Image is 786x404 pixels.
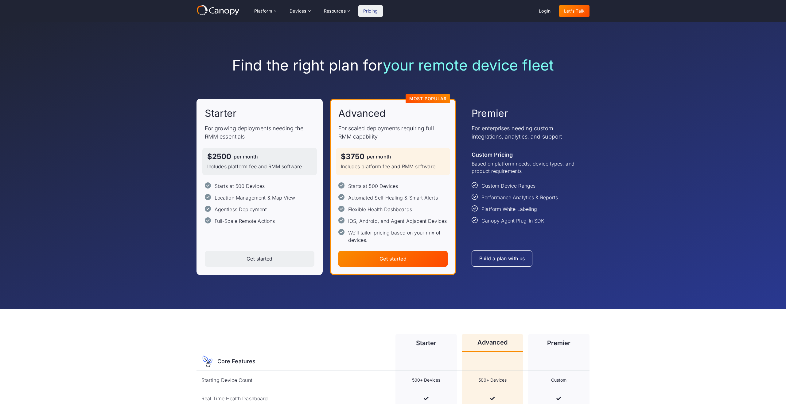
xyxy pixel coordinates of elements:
div: Custom [551,377,566,383]
div: Resources [324,9,346,13]
div: Most Popular [409,97,447,101]
div: Devices [290,9,306,13]
div: We’ll tailor pricing based on your mix of devices. [348,229,448,244]
div: Canopy Agent Plug-In SDK [481,217,544,224]
div: $2500 [207,153,231,160]
a: Get started [205,251,314,267]
div: Platform White Labeling [481,205,537,213]
h2: Starter [205,107,237,120]
a: Build a plan with us [472,250,532,267]
a: Let's Talk [559,5,589,17]
div: Starter [416,340,437,346]
div: Automated Self Healing & Smart Alerts [348,194,438,201]
a: Login [534,5,555,17]
h1: Find the right plan for [196,56,589,74]
div: Get started [379,256,407,262]
div: Build a plan with us [479,256,525,261]
div: Agentless Deployment [215,206,267,213]
div: Custom Device Ranges [481,182,535,189]
div: per month [367,154,391,159]
p: For enterprises needing custom integrations, analytics, and support [472,124,581,141]
div: Location Management & Map View [215,194,295,201]
p: Includes platform fee and RMM software [341,163,446,170]
div: Custom Pricing [472,151,513,159]
p: Includes platform fee and RMM software [207,163,312,170]
div: Get started [247,256,272,262]
div: Starts at 500 Devices [348,182,398,190]
a: Get started [338,251,448,267]
div: 500+ Devices [478,377,507,383]
div: Starts at 500 Devices [215,182,265,190]
div: Real Time Health Dashboard [201,395,268,402]
p: Based on platform needs, device types, and product requirements [472,160,581,175]
p: For scaled deployments requiring full RMM capability [338,124,448,141]
div: Platform [254,9,272,13]
div: iOS, Android, and Agent Adjacent Devices [348,217,447,225]
p: For growing deployments needing the RMM essentials [205,124,314,141]
h2: Premier [472,107,508,120]
div: Starting Device Count [201,376,252,384]
div: per month [234,154,258,159]
div: Performance Analytics & Reports [481,194,558,201]
div: Full-Scale Remote Actions [215,217,275,225]
span: your remote device fleet [383,56,554,74]
div: $3750 [341,153,364,160]
div: 500+ Devices [412,377,440,383]
a: Pricing [358,5,383,17]
div: Flexible Health Dashboards [348,206,412,213]
h2: Advanced [338,107,386,120]
h2: Core Features [217,358,255,365]
div: Premier [547,340,571,346]
div: Advanced [477,339,508,345]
